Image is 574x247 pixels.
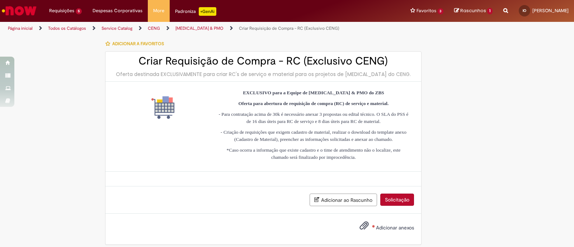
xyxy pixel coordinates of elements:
button: Adicionar a Favoritos [105,36,168,51]
span: [PERSON_NAME] [532,8,569,14]
span: More [153,7,164,14]
strong: para a Equipe de [MEDICAL_DATA] & PMO do ZBS [273,90,384,95]
span: 3 [438,8,444,14]
div: Oferta destinada EXCLUSIVAMENTE para criar RC's de serviço e material para os projetos de [MEDICA... [113,71,414,78]
img: ServiceNow [1,4,38,18]
ul: Trilhas de página [5,22,377,35]
button: Adicionar ao Rascunho [310,194,377,206]
span: - Criação de requisições que exigem cadastro de material, realizar o download do template anexo (... [221,129,406,142]
span: Adicionar anexos [376,224,414,231]
a: [MEDICAL_DATA] & PMO [175,25,224,31]
span: Despesas Corporativas [93,7,142,14]
span: Adicionar a Favoritos [112,41,164,47]
strong: EXCLUSIVO [243,90,271,95]
a: Service Catalog [102,25,132,31]
a: CENG [148,25,160,31]
span: *Caso ocorra a informação que existe cadastro e o time de atendimento não o localize, este chamad... [227,147,401,160]
span: IO [523,8,526,13]
span: 5 [76,8,82,14]
strong: Oferta para abertura de requisição de compra (RC) de serviço e material. [239,101,389,106]
span: 1 [487,8,493,14]
span: Favoritos [417,7,436,14]
button: Solicitação [380,194,414,206]
a: Página inicial [8,25,33,31]
p: +GenAi [199,7,216,16]
a: Criar Requisição de Compra - RC (Exclusivo CENG) [239,25,339,31]
span: - Para contratação acima de 30k é necessário anexar 3 propostas ou edital técnico. O SLA do PSS é... [219,111,409,124]
h2: Criar Requisição de Compra - RC (Exclusivo CENG) [113,55,414,67]
span: Rascunhos [460,7,486,14]
a: Rascunhos [454,8,493,14]
span: Requisições [49,7,74,14]
button: Adicionar anexos [358,219,371,236]
img: Criar Requisição de Compra - RC (Exclusivo CENG) [151,96,174,119]
div: Padroniza [175,7,216,16]
a: Todos os Catálogos [48,25,86,31]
